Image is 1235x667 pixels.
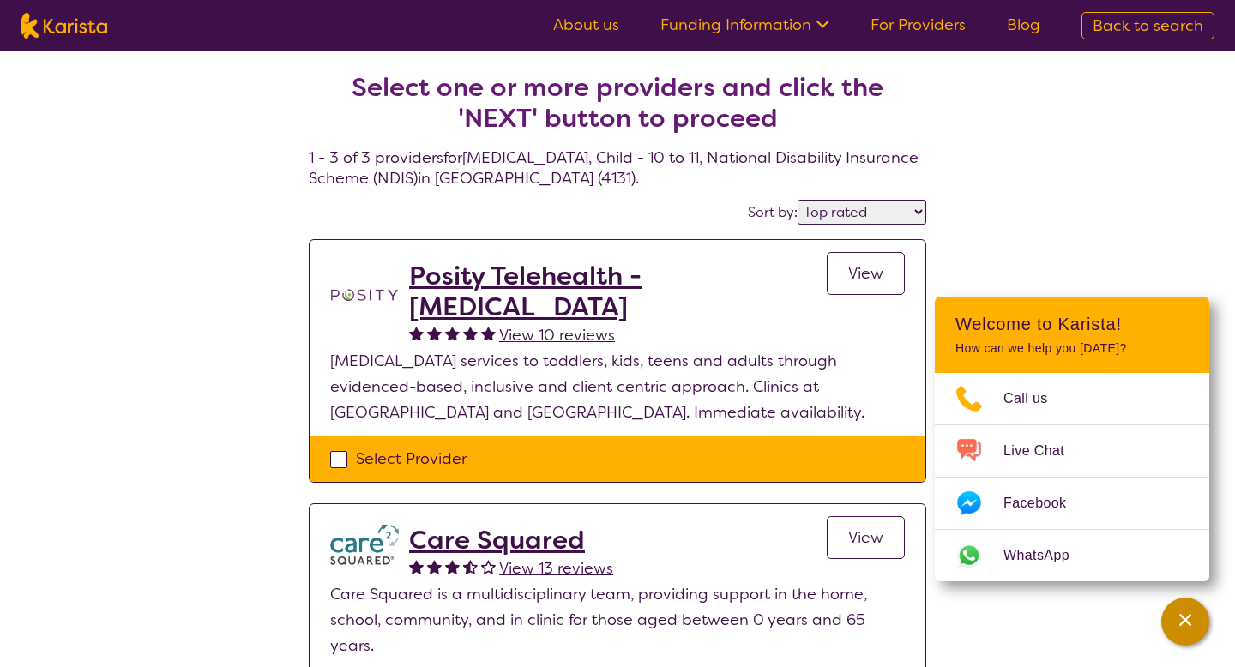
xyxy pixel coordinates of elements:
h2: Welcome to Karista! [955,314,1189,334]
span: View [848,527,883,548]
button: Channel Menu [1161,598,1209,646]
img: emptystar [481,559,496,574]
div: Channel Menu [935,297,1209,581]
img: fullstar [409,559,424,574]
span: Facebook [1003,490,1087,516]
a: Care Squared [409,525,613,556]
img: halfstar [463,559,478,574]
a: Blog [1007,15,1040,35]
a: Web link opens in a new tab. [935,530,1209,581]
a: Funding Information [660,15,829,35]
span: View 13 reviews [499,558,613,579]
a: About us [553,15,619,35]
img: watfhvlxxexrmzu5ckj6.png [330,525,399,565]
img: fullstar [427,326,442,340]
a: View 13 reviews [499,556,613,581]
img: fullstar [445,559,460,574]
span: Live Chat [1003,438,1085,464]
a: Back to search [1081,12,1214,39]
h4: 1 - 3 of 3 providers for [MEDICAL_DATA] , Child - 10 to 11 , National Disability Insurance Scheme... [309,31,926,189]
span: View 10 reviews [499,325,615,346]
span: Back to search [1093,15,1203,36]
img: fullstar [427,559,442,574]
ul: Choose channel [935,373,1209,581]
a: For Providers [871,15,966,35]
a: View 10 reviews [499,322,615,348]
img: fullstar [463,326,478,340]
p: [MEDICAL_DATA] services to toddlers, kids, teens and adults through evidenced-based, inclusive an... [330,348,905,425]
a: View [827,252,905,295]
h2: Select one or more providers and click the 'NEXT' button to proceed [329,72,906,134]
p: Care Squared is a multidisciplinary team, providing support in the home, school, community, and i... [330,581,905,658]
a: View [827,516,905,559]
a: Posity Telehealth - [MEDICAL_DATA] [409,261,827,322]
img: fullstar [445,326,460,340]
label: Sort by: [748,203,798,221]
span: WhatsApp [1003,543,1090,568]
p: How can we help you [DATE]? [955,341,1189,356]
span: Call us [1003,386,1069,412]
img: fullstar [409,326,424,340]
img: fullstar [481,326,496,340]
span: View [848,263,883,284]
img: Karista logo [21,13,107,39]
img: t1bslo80pcylnzwjhndq.png [330,261,399,329]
